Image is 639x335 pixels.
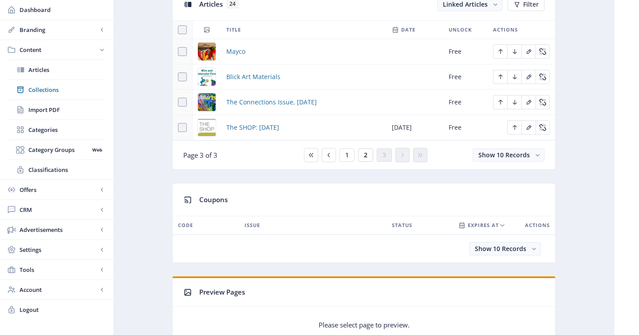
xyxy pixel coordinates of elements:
[9,120,105,140] a: Categories
[358,148,373,162] button: 2
[199,285,544,299] div: Preview Pages
[20,205,98,214] span: CRM
[521,47,536,55] a: Edit page
[28,145,89,154] span: Category Groups
[20,25,98,34] span: Branding
[89,145,105,154] nb-badge: Web
[20,285,98,294] span: Account
[20,265,98,274] span: Tools
[475,244,526,253] span: Show 10 Records
[226,122,279,133] a: The SHOP: [DATE]
[226,97,317,108] a: The Connections Issue, [DATE]
[507,47,521,55] a: Edit page
[20,225,98,234] span: Advertisements
[9,160,105,179] a: Classifications
[20,245,98,254] span: Settings
[198,68,216,86] img: 8b5b8322-d56d-48df-8bd6-779eb972335d.png
[9,60,105,80] a: Articles
[493,47,507,55] a: Edit page
[523,1,539,8] span: Filter
[493,72,507,80] a: Edit page
[198,119,216,136] img: 27dd23db-8bd5-4149-ad18-dfdd23727ba8.png
[364,152,367,159] span: 2
[493,97,507,106] a: Edit page
[9,100,105,120] a: Import PDF
[28,125,105,134] span: Categories
[198,93,216,111] img: 6bfc322c-ab2f-452e-a8e3-44dbc3826b95.png
[383,152,386,159] span: 3
[28,65,105,74] span: Articles
[28,85,105,94] span: Collections
[536,72,550,80] a: Edit page
[178,220,193,231] span: CODE
[387,115,443,140] td: [DATE]
[443,39,488,64] td: Free
[345,152,349,159] span: 1
[507,97,521,106] a: Edit page
[9,140,105,160] a: Category GroupsWeb
[28,165,105,174] span: Classifications
[198,43,216,60] img: 03124fb1-e120-4cdc-ad97-9110328ab22f.png
[377,148,392,162] button: 3
[339,148,355,162] button: 1
[401,24,415,35] span: Date
[473,148,544,162] button: Show 10 Records
[183,151,217,160] span: Page 3 of 3
[20,45,98,54] span: Content
[226,46,245,57] a: Mayco
[28,105,105,114] span: Import PDF
[20,185,98,194] span: Offers
[172,183,556,263] app-collection-view: Coupons
[521,97,536,106] a: Edit page
[536,47,550,55] a: Edit page
[199,195,228,204] span: Coupons
[9,80,105,100] a: Collections
[536,123,550,131] a: Edit page
[20,5,106,14] span: Dashboard
[525,220,550,231] span: Actions
[507,72,521,80] a: Edit page
[521,123,536,131] a: Edit page
[469,242,541,255] button: Show 10 Records
[226,24,241,35] span: Title
[443,115,488,140] td: Free
[478,151,530,159] span: Show 10 Records
[20,305,106,314] span: Logout
[245,220,260,231] span: ISSUE
[443,64,488,90] td: Free
[507,123,521,131] a: Edit page
[521,72,536,80] a: Edit page
[449,24,472,35] span: Unlock
[226,72,280,82] a: Blick Art Materials
[468,220,499,231] span: EXPIRES AT
[392,220,412,231] span: STATUS
[536,97,550,106] a: Edit page
[493,24,518,35] span: Actions
[443,90,488,115] td: Free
